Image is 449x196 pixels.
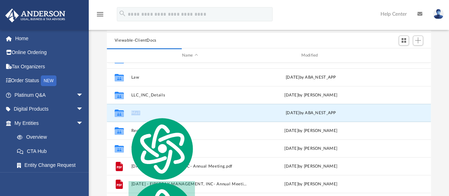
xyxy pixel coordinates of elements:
[128,116,195,181] img: logo.svg
[131,146,249,151] button: Tax
[373,52,422,59] div: id
[252,92,370,99] div: [DATE] by [PERSON_NAME]
[252,181,370,187] div: [DATE] by [PERSON_NAME]
[41,75,56,86] div: NEW
[110,52,128,59] div: id
[10,158,94,173] a: Entity Change Request
[5,116,94,130] a: My Entitiesarrow_drop_down
[131,182,249,186] button: [DATE] - FIRSTRAY MANAGEMENT, INC- Annual Meeting.pdf
[5,31,94,46] a: Home
[252,52,369,59] div: Modified
[252,128,370,134] div: [DATE] by [PERSON_NAME]
[252,145,370,152] div: [DATE] by [PERSON_NAME]
[10,144,94,158] a: CTA Hub
[76,116,91,131] span: arrow_drop_down
[433,9,444,19] img: User Pic
[286,111,300,115] span: [DATE]
[252,110,370,116] div: by ABA_NEST_APP
[76,88,91,102] span: arrow_drop_down
[5,46,94,60] a: Online Ordering
[5,102,94,116] a: Digital Productsarrow_drop_down
[413,36,423,46] button: Add
[96,10,104,18] i: menu
[96,14,104,18] a: menu
[5,74,94,88] a: Order StatusNEW
[131,93,249,97] button: LLC_INC_Details
[5,59,94,74] a: Tax Organizers
[5,88,94,102] a: Platinum Q&Aarrow_drop_down
[3,9,67,22] img: Anderson Advisors Platinum Portal
[119,10,126,17] i: search
[399,36,409,46] button: Switch to Grid View
[252,74,370,81] div: [DATE] by ABA_NEST_APP
[131,111,249,115] button: Mail
[76,102,91,117] span: arrow_drop_down
[115,37,157,44] button: Viewable-ClientDocs
[252,163,370,170] div: [DATE] by [PERSON_NAME]
[10,130,94,144] a: Overview
[131,52,248,59] div: Name
[131,75,249,80] button: Law
[131,128,249,133] button: Receipts
[131,164,249,169] button: [DATE] - ATRI SOFTECH INC- Annual Meeting.pdf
